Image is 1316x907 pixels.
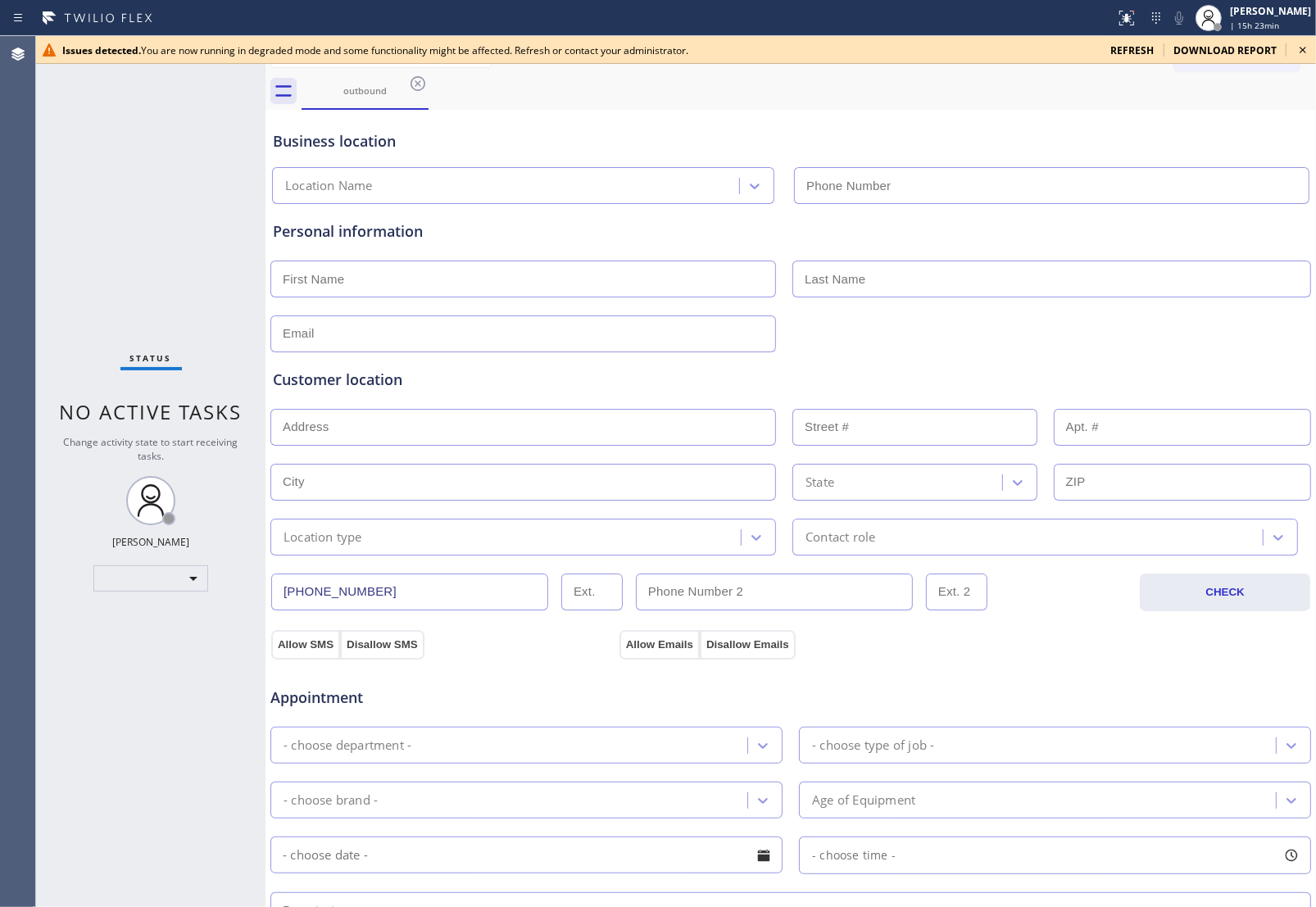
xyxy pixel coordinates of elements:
div: Age of Equipment [812,791,915,809]
div: Contact role [805,528,875,546]
span: Change activity state to start receiving tasks. [64,435,238,463]
button: Disallow SMS [340,630,424,660]
div: State [805,473,834,492]
div: Customer location [273,369,1309,391]
button: Disallow Emails [700,630,796,660]
span: Status [130,352,172,364]
input: Phone Number [271,574,548,610]
input: City [270,464,776,501]
div: - choose department - [284,736,411,755]
div: Location Name [285,177,373,196]
div: Location type [284,528,362,546]
input: - choose date - [270,837,783,873]
div: - choose brand - [284,791,378,809]
div: ​ [93,565,208,592]
input: First Name [270,261,776,297]
div: - choose type of job - [812,736,934,755]
div: [PERSON_NAME] [112,535,189,549]
input: Email [270,315,776,352]
button: Mute [1168,7,1191,29]
input: Apt. # [1054,409,1312,446]
div: outbound [303,84,427,97]
span: - choose time - [812,847,896,863]
span: No active tasks [60,398,243,425]
span: download report [1173,43,1277,57]
div: [PERSON_NAME] [1230,4,1311,18]
span: Appointment [270,687,615,709]
span: refresh [1110,43,1154,57]
div: Personal information [273,220,1309,243]
input: Street # [792,409,1037,446]
button: Allow SMS [271,630,340,660]
b: Issues detected. [62,43,141,57]
button: Allow Emails [619,630,700,660]
button: CHECK [1140,574,1310,611]
input: Phone Number 2 [636,574,913,610]
input: Ext. 2 [926,574,987,610]
input: ZIP [1054,464,1312,501]
input: Last Name [792,261,1311,297]
div: Business location [273,130,1309,152]
span: | 15h 23min [1230,20,1279,31]
div: You are now running in degraded mode and some functionality might be affected. Refresh or contact... [62,43,1097,57]
input: Ext. [561,574,623,610]
input: Phone Number [794,167,1309,204]
input: Address [270,409,776,446]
